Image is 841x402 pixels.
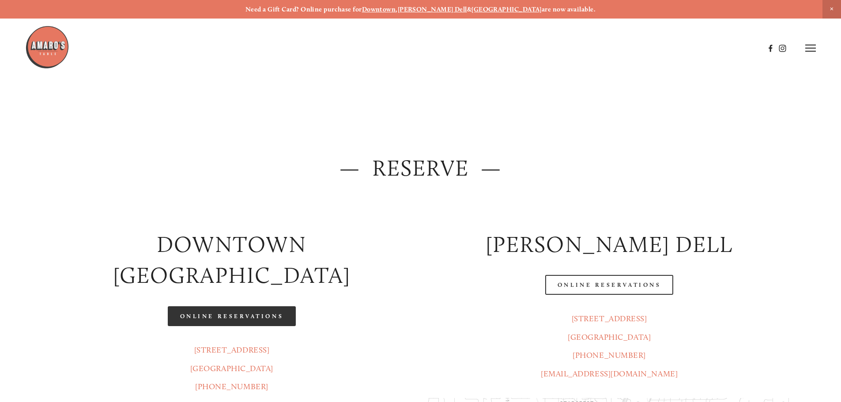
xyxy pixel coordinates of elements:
a: Downtown [362,5,396,13]
strong: are now available. [542,5,596,13]
a: [PERSON_NAME] Dell [398,5,467,13]
a: [GEOGRAPHIC_DATA] [190,364,273,373]
strong: & [467,5,471,13]
h2: [PERSON_NAME] DELL [428,229,791,260]
h2: — Reserve — [50,153,790,184]
a: Online Reservations [545,275,673,295]
strong: , [396,5,397,13]
a: [PHONE_NUMBER] [195,382,268,391]
a: Online Reservations [168,306,296,326]
a: [PHONE_NUMBER] [573,350,646,360]
h2: Downtown [GEOGRAPHIC_DATA] [50,229,413,292]
a: [GEOGRAPHIC_DATA] [568,332,651,342]
a: [STREET_ADDRESS] [572,314,647,323]
a: [EMAIL_ADDRESS][DOMAIN_NAME] [541,369,678,379]
a: [GEOGRAPHIC_DATA] [471,5,542,13]
strong: Need a Gift Card? Online purchase for [245,5,362,13]
a: [STREET_ADDRESS] [194,345,270,355]
img: Amaro's Table [25,25,69,69]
